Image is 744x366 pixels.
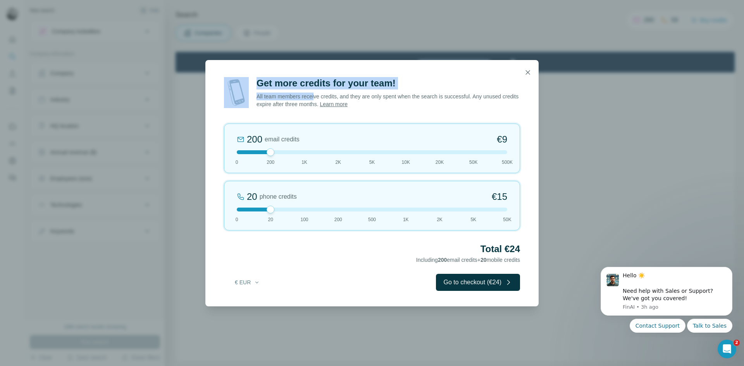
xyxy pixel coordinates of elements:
[368,216,376,223] span: 500
[265,135,300,144] span: email credits
[416,257,520,263] span: Including email credits + mobile credits
[300,216,308,223] span: 100
[257,93,520,108] p: All team members receive credits, and they are only spent when the search is successful. Any unus...
[229,275,265,289] button: € EUR
[301,159,307,166] span: 1K
[224,243,520,255] h2: Total €24
[436,274,520,291] button: Go to checkout (€24)
[403,216,409,223] span: 1K
[247,133,262,146] div: 200
[734,340,740,346] span: 2
[497,133,507,146] span: €9
[502,159,513,166] span: 500K
[224,77,249,108] img: mobile-phone
[718,340,736,358] iframe: Intercom live chat
[335,159,341,166] span: 2K
[480,257,487,263] span: 20
[224,2,333,19] div: Upgrade plan for full access to Surfe
[369,159,375,166] span: 5K
[260,192,297,201] span: phone credits
[492,191,507,203] span: €15
[334,216,342,223] span: 200
[268,216,273,223] span: 20
[320,101,348,107] a: Learn more
[247,191,257,203] div: 20
[589,260,744,337] iframe: Intercom notifications message
[267,159,274,166] span: 200
[503,216,511,223] span: 50K
[470,216,476,223] span: 5K
[438,257,447,263] span: 200
[436,159,444,166] span: 20K
[236,216,238,223] span: 0
[437,216,443,223] span: 2K
[236,159,238,166] span: 0
[402,159,410,166] span: 10K
[469,159,477,166] span: 50K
